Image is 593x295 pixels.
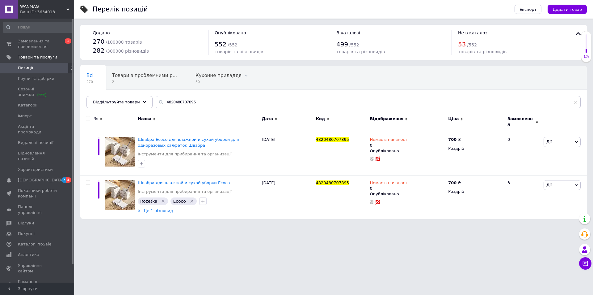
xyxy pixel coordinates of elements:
div: 3 [504,175,542,219]
span: Не в каталозі [458,30,489,35]
span: 270 [86,80,94,84]
span: Дата [262,116,273,122]
div: Опубліковано [370,148,445,154]
span: Немає в наявності [370,137,408,144]
div: [DATE] [260,175,314,219]
span: Експорт [519,7,537,12]
span: 499 [336,41,348,48]
span: Відфільтруйте товари [93,100,140,104]
span: 7 [61,177,66,183]
div: Роздріб [448,146,502,151]
span: 4820480707895 [316,137,349,142]
span: товарів та різновидів [215,49,263,54]
div: Товари з проблемними різновидами [106,66,189,90]
div: Перелік позицій [93,6,148,13]
div: Опубліковано [370,191,445,197]
span: / 552 [228,42,237,47]
a: Швабра для влажной и сухой уборки Ecoco [138,180,230,185]
span: % [94,116,98,122]
span: 30 [196,80,242,84]
span: товарів та різновидів [458,49,507,54]
span: Rozetka [140,199,158,204]
span: Дії [546,183,552,187]
span: Управління сайтом [18,263,57,274]
span: Замовлення та повідомлення [18,38,57,50]
div: Роздріб [448,189,502,194]
span: 2 [112,80,177,84]
span: Аналітика [18,252,39,258]
button: Чат з покупцем [579,257,591,270]
span: 282 [93,47,104,54]
span: Показники роботи компанії [18,188,57,199]
svg: Видалити мітку [161,199,166,204]
span: Ecoco [173,199,186,204]
b: 700 [448,180,456,185]
input: Пошук [3,22,73,33]
svg: Видалити мітку [189,199,194,204]
div: 0 [504,132,542,176]
span: В каталозі [336,30,360,35]
span: Опубліковано [215,30,246,35]
span: Ще 1 різновид [142,208,173,214]
span: Імпорт [18,113,32,119]
span: Товари та послуги [18,54,57,60]
span: Назва [138,116,151,122]
div: [DATE] [260,132,314,176]
a: Інструменти для прибирання та организації [138,151,232,157]
span: Панель управління [18,204,57,215]
button: Експорт [515,5,542,14]
span: 270 [93,38,104,45]
span: / 552 [349,42,359,47]
span: 4 [66,177,71,183]
div: 1% [581,54,591,59]
span: 53 [458,41,466,48]
span: Категорії [18,102,37,108]
div: Ваш ID: 3634013 [20,9,74,15]
img: Швабра Ecoco для влажной и сухой уборки для одноразовых салфеток Швабра [105,137,135,167]
span: Характеристики [18,167,53,172]
span: Групи та добірки [18,76,54,81]
span: / 552 [467,42,477,47]
span: Товари з проблемними р... [112,73,177,78]
span: Замовлення [507,116,534,127]
span: Додано [93,30,110,35]
span: 1 [65,38,71,44]
span: Гаманець компанії [18,279,57,290]
input: Пошук по назві позиції, артикулу і пошуковим запитам [156,96,581,108]
span: Кухонне приладдя [196,73,242,78]
span: / 300000 різновидів [106,49,149,54]
span: Відгуки [18,220,34,226]
span: Rozetka [86,96,105,102]
a: Інструменти для прибирання та организації [138,189,232,194]
span: Всі [86,73,94,78]
span: 4820480707895 [316,180,349,185]
span: Немає в наявності [370,180,408,187]
div: 0 [370,137,408,148]
span: Сезонні знижки [18,86,57,98]
span: Каталог ProSale [18,241,51,247]
span: [DEMOGRAPHIC_DATA] [18,177,64,183]
span: товарів та різновидів [336,49,385,54]
span: Відображення [370,116,403,122]
span: WANMAG [20,4,66,9]
span: Відновлення позицій [18,150,57,162]
img: Швабра для влажной и сухой уборки Ecoco [105,180,135,210]
span: Код [316,116,325,122]
span: / 100000 товарів [106,40,142,45]
b: 700 [448,137,456,142]
span: Покупці [18,231,35,236]
span: Ціна [448,116,459,122]
span: 552 [215,41,226,48]
div: 0 [370,180,408,191]
span: Дії [546,139,552,144]
span: Видалені позиції [18,140,53,145]
button: Додати товар [548,5,587,14]
span: Додати товар [553,7,582,12]
span: Позиції [18,65,33,71]
div: ₴ [448,180,461,186]
a: Швабра Ecoco для влажной и сухой уборки для одноразовых салфеток Швабра [138,137,239,147]
span: Акції та промокоди [18,124,57,135]
div: ₴ [448,137,461,142]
